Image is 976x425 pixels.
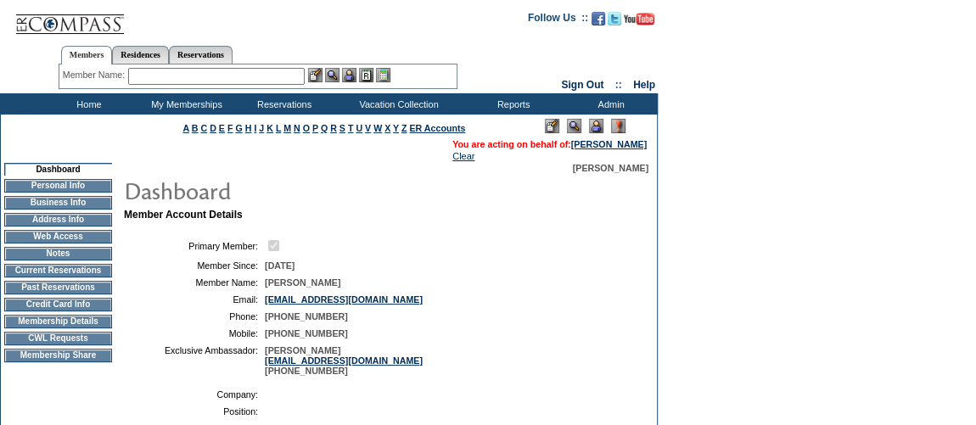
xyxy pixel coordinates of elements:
[131,260,258,271] td: Member Since:
[615,79,622,91] span: ::
[452,151,474,161] a: Clear
[4,179,112,193] td: Personal Info
[4,281,112,294] td: Past Reservations
[409,123,465,133] a: ER Accounts
[131,277,258,288] td: Member Name:
[227,123,233,133] a: F
[283,123,291,133] a: M
[38,93,136,115] td: Home
[183,123,189,133] a: A
[325,68,339,82] img: View
[4,247,112,260] td: Notes
[545,119,559,133] img: Edit Mode
[624,13,654,25] img: Subscribe to our YouTube Channel
[61,46,113,64] a: Members
[384,123,390,133] a: X
[169,46,233,64] a: Reservations
[210,123,216,133] a: D
[294,123,300,133] a: N
[265,311,348,322] span: [PHONE_NUMBER]
[359,68,373,82] img: Reservations
[123,173,463,207] img: pgTtlDashboard.gif
[63,68,128,82] div: Member Name:
[571,139,647,149] a: [PERSON_NAME]
[356,123,362,133] a: U
[235,123,242,133] a: G
[608,17,621,27] a: Follow us on Twitter
[561,79,603,91] a: Sign Out
[265,345,423,376] span: [PERSON_NAME] [PHONE_NUMBER]
[245,123,252,133] a: H
[567,119,581,133] img: View Mode
[265,355,423,366] a: [EMAIL_ADDRESS][DOMAIN_NAME]
[131,328,258,338] td: Mobile:
[373,123,382,133] a: W
[266,123,273,133] a: K
[339,123,345,133] a: S
[265,294,423,305] a: [EMAIL_ADDRESS][DOMAIN_NAME]
[4,332,112,345] td: CWL Requests
[608,12,621,25] img: Follow us on Twitter
[589,119,603,133] img: Impersonate
[131,389,258,400] td: Company:
[136,93,233,115] td: My Memberships
[4,349,112,362] td: Membership Share
[376,68,390,82] img: b_calculator.gif
[131,345,258,376] td: Exclusive Ambassador:
[112,46,169,64] a: Residences
[276,123,281,133] a: L
[131,294,258,305] td: Email:
[308,68,323,82] img: b_edit.gif
[528,10,588,31] td: Follow Us ::
[312,123,318,133] a: P
[265,328,348,338] span: [PHONE_NUMBER]
[592,17,605,27] a: Become our fan on Facebook
[560,93,658,115] td: Admin
[401,123,407,133] a: Z
[233,93,331,115] td: Reservations
[4,315,112,328] td: Membership Details
[131,406,258,417] td: Position:
[200,123,207,133] a: C
[624,17,654,27] a: Subscribe to our YouTube Channel
[265,260,294,271] span: [DATE]
[259,123,264,133] a: J
[365,123,371,133] a: V
[633,79,655,91] a: Help
[4,230,112,243] td: Web Access
[254,123,256,133] a: I
[611,119,625,133] img: Log Concern/Member Elevation
[592,12,605,25] img: Become our fan on Facebook
[321,123,328,133] a: Q
[4,163,112,176] td: Dashboard
[331,93,463,115] td: Vacation Collection
[4,298,112,311] td: Credit Card Info
[131,238,258,254] td: Primary Member:
[303,123,310,133] a: O
[124,209,243,221] b: Member Account Details
[4,264,112,277] td: Current Reservations
[192,123,199,133] a: B
[219,123,225,133] a: E
[4,196,112,210] td: Business Info
[348,123,354,133] a: T
[452,139,647,149] span: You are acting on behalf of:
[131,311,258,322] td: Phone:
[573,163,648,173] span: [PERSON_NAME]
[330,123,337,133] a: R
[265,277,340,288] span: [PERSON_NAME]
[342,68,356,82] img: Impersonate
[4,213,112,226] td: Address Info
[463,93,560,115] td: Reports
[393,123,399,133] a: Y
